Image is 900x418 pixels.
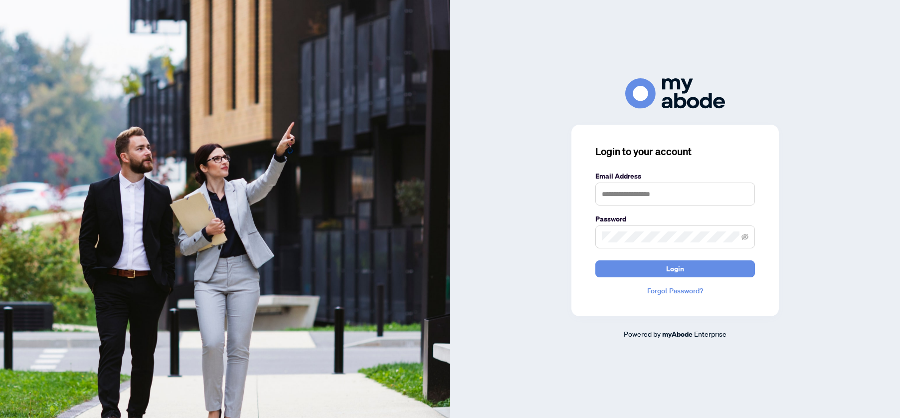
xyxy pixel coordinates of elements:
[595,145,755,159] h3: Login to your account
[662,329,693,340] a: myAbode
[595,260,755,277] button: Login
[741,233,748,240] span: eye-invisible
[694,329,726,338] span: Enterprise
[595,171,755,182] label: Email Address
[595,285,755,296] a: Forgot Password?
[624,329,661,338] span: Powered by
[666,261,684,277] span: Login
[625,78,725,109] img: ma-logo
[595,213,755,224] label: Password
